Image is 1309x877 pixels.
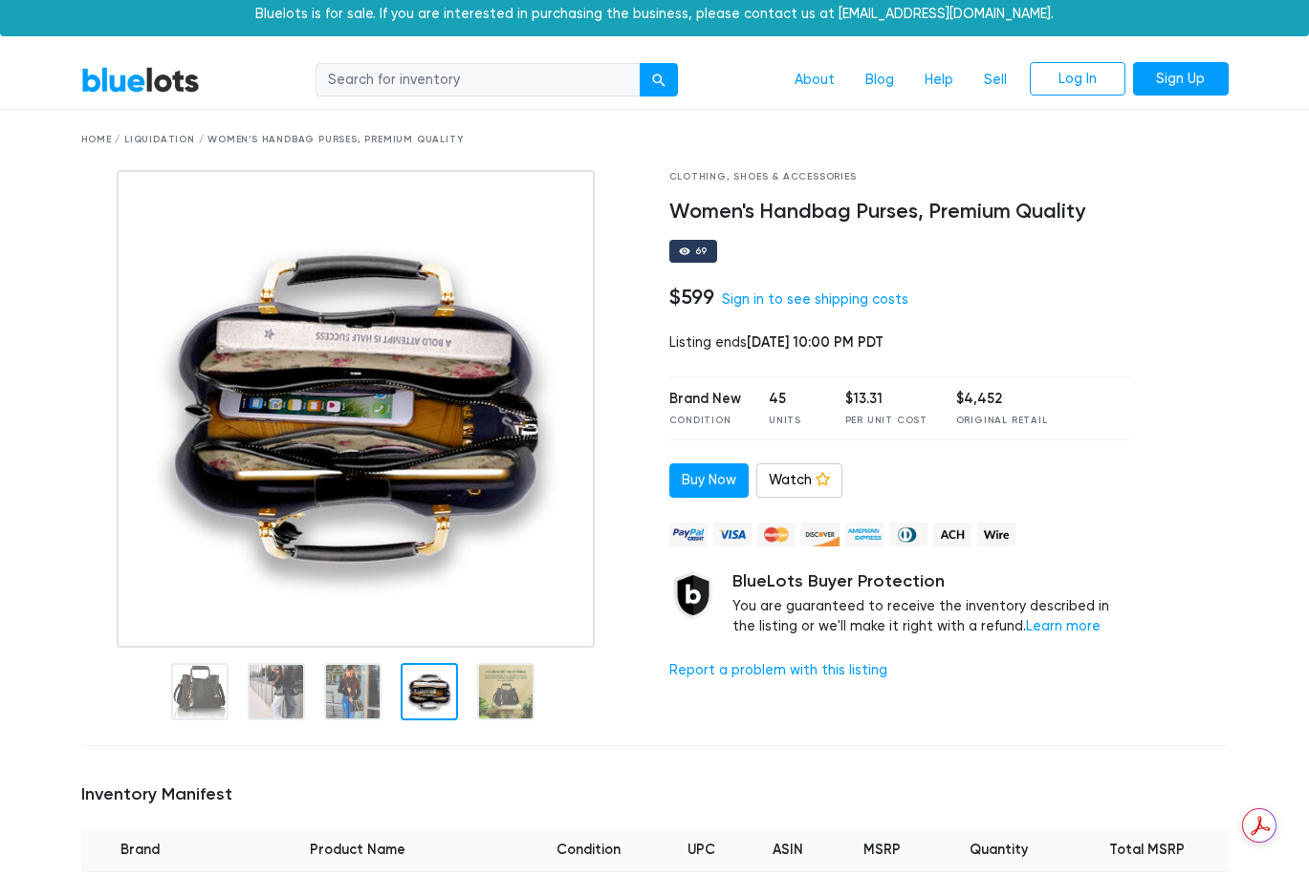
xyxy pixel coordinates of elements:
[850,62,909,98] a: Blog
[660,828,743,872] th: UPC
[889,523,927,546] img: diners_club-c48f30131b33b1bb0e5d0e2dbd43a8bea4cb12cb2961413e2f4250e06c020426.png
[117,170,595,648] img: a3495067-5540-4a57-b807-6c1d62490a4e-1731293351.jpg
[81,66,200,94] a: BlueLots
[669,463,749,498] a: Buy Now
[1133,62,1229,96] a: Sign Up
[956,389,1048,410] div: $4,452
[722,291,908,308] a: Sign in to see shipping costs
[695,246,709,256] div: 69
[769,414,817,428] div: Units
[1026,618,1101,634] a: Learn more
[756,463,842,498] a: Watch
[669,414,741,428] div: Condition
[669,389,741,410] div: Brand New
[669,170,1131,184] div: Clothing, Shoes & Accessories
[669,200,1131,225] h4: Women's Handbag Purses, Premium Quality
[669,571,717,619] img: buyer_protection_shield-3b65640a83011c7d3ede35a8e5a80bfdfaa6a97447f0071c1475b91a4b0b3d01.png
[1030,62,1125,96] a: Log In
[516,828,660,872] th: Condition
[769,389,817,410] div: 45
[81,828,200,872] th: Brand
[669,332,1131,353] div: Listing ends
[669,523,708,546] img: paypal_credit-80455e56f6e1299e8d57f40c0dcee7b8cd4ae79b9eccbfc37e2480457ba36de9.png
[669,662,887,678] a: Report a problem with this listing
[744,828,832,872] th: ASIN
[956,414,1048,428] div: Original Retail
[757,523,796,546] img: mastercard-42073d1d8d11d6635de4c079ffdb20a4f30a903dc55d1612383a1b395dd17f39.png
[933,523,971,546] img: ach-b7992fed28a4f97f893c574229be66187b9afb3f1a8d16a4691d3d3140a8ab00.png
[81,133,1229,147] div: Home / Liquidation / Women's Handbag Purses, Premium Quality
[909,62,969,98] a: Help
[801,523,840,546] img: discover-82be18ecfda2d062aad2762c1ca80e2d36a4073d45c9e0ffae68cd515fbd3d32.png
[969,62,1022,98] a: Sell
[316,63,641,97] input: Search for inventory
[845,414,927,428] div: Per Unit Cost
[779,62,850,98] a: About
[1065,828,1228,872] th: Total MSRP
[669,285,714,310] h4: $599
[732,571,1131,637] div: You are guaranteed to receive the inventory described in the listing or we'll make it right with ...
[732,571,1131,592] h5: BlueLots Buyer Protection
[713,523,752,546] img: visa-79caf175f036a155110d1892330093d4c38f53c55c9ec9e2c3a54a56571784bb.png
[832,828,931,872] th: MSRP
[81,784,1229,805] h5: Inventory Manifest
[931,828,1065,872] th: Quantity
[845,523,884,546] img: american_express-ae2a9f97a040b4b41f6397f7637041a5861d5f99d0716c09922aba4e24c8547d.png
[845,389,927,410] div: $13.31
[747,333,884,351] span: [DATE] 10:00 PM PDT
[199,828,516,872] th: Product Name
[977,523,1015,546] img: wire-908396882fe19aaaffefbd8e17b12f2f29708bd78693273c0e28e3a24408487f.png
